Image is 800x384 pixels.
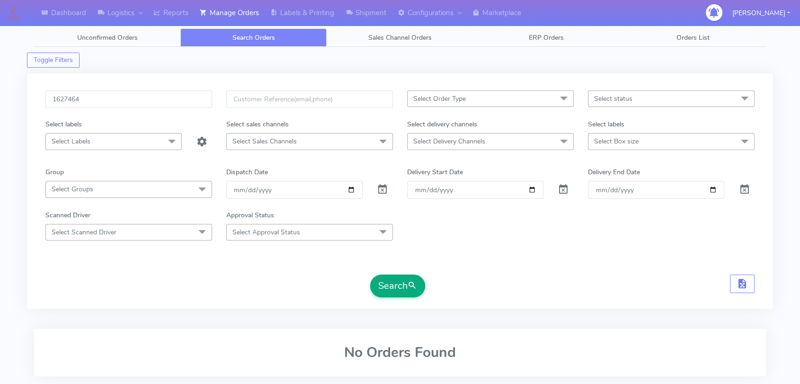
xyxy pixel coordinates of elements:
[77,33,138,42] span: Unconfirmed Orders
[52,185,93,194] span: Select Groups
[676,33,709,42] span: Orders List
[413,94,466,103] span: Select Order Type
[226,210,274,220] label: Approval Status
[368,33,432,42] span: Sales Channel Orders
[45,210,90,220] label: Scanned Driver
[226,167,268,177] label: Dispatch Date
[45,167,64,177] label: Group
[232,228,300,237] span: Select Approval Status
[725,3,797,23] button: [PERSON_NAME]
[594,94,632,103] span: Select status
[413,137,485,146] span: Select Delivery Channels
[594,137,639,146] span: Select Box size
[34,28,766,47] ul: Tabs
[226,119,289,129] label: Select sales channels
[407,167,463,177] label: Delivery Start Date
[226,90,393,108] input: Customer Reference(email,phone)
[407,119,477,129] label: Select delivery channels
[232,33,275,42] span: Search Orders
[588,119,624,129] label: Select labels
[45,345,755,360] h2: No Orders Found
[588,167,640,177] label: Delivery End Date
[52,137,90,146] span: Select Labels
[52,228,116,237] span: Select Scanned Driver
[45,119,82,129] label: Select labels
[370,275,425,297] button: Search
[27,53,80,68] button: Toggle Filters
[45,90,212,108] input: Order Id
[232,137,297,146] span: Select Sales Channels
[529,33,564,42] span: ERP Orders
